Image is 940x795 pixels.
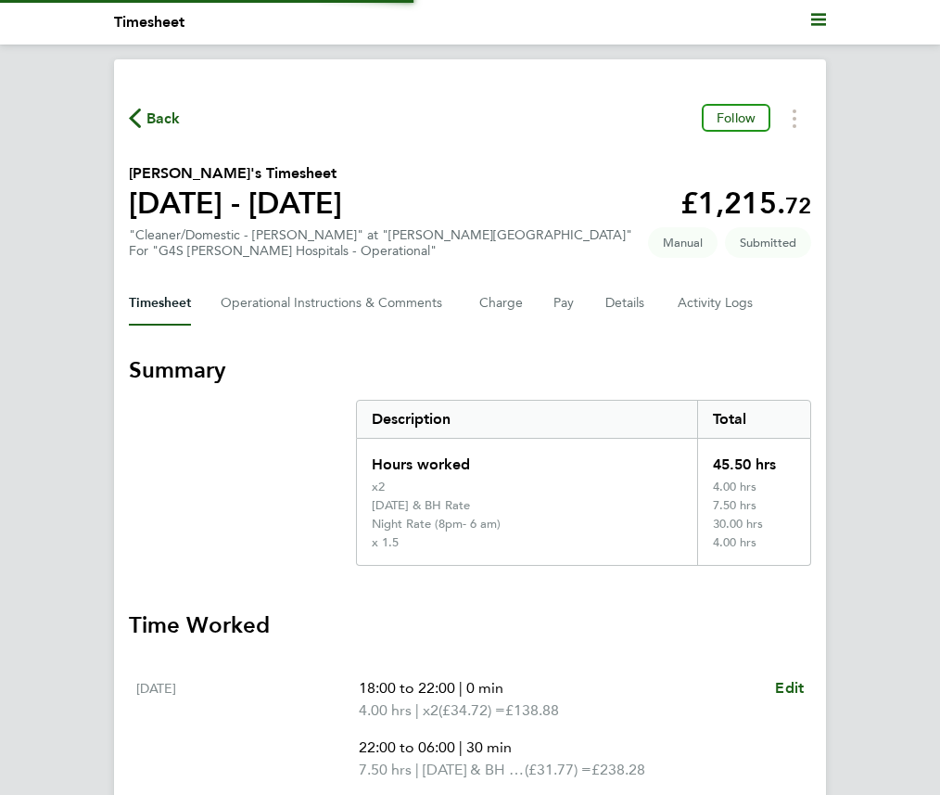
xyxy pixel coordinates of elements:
span: 72 [785,192,811,219]
div: 4.00 hrs [697,480,810,498]
span: Edit [775,679,804,697]
span: 4.00 hrs [359,701,412,719]
button: Details [605,281,648,326]
div: [DATE] & BH Rate [372,498,470,513]
h2: [PERSON_NAME]'s Timesheet [129,162,342,185]
span: Back [146,108,181,130]
span: This timesheet is Submitted. [725,227,811,258]
div: For "G4S [PERSON_NAME] Hospitals - Operational" [129,243,632,259]
button: Timesheets Menu [778,104,811,133]
span: This timesheet was manually created. [648,227,718,258]
div: Summary [356,400,811,566]
span: | [415,701,419,719]
app-decimal: £1,215. [680,186,811,221]
a: Edit [775,677,804,699]
div: 30.00 hrs [697,517,810,535]
span: x2 [423,699,438,722]
li: Timesheet [114,11,184,33]
span: | [459,679,463,697]
span: 0 min [466,679,503,697]
span: | [459,738,463,756]
span: | [415,761,419,778]
div: Total [697,401,810,438]
span: (£34.72) = [438,701,505,719]
div: 7.50 hrs [697,498,810,517]
div: 4.00 hrs [697,535,810,565]
span: [DATE] & BH Rate [423,759,525,781]
span: 18:00 to 22:00 [359,679,455,697]
button: Charge [479,281,524,326]
div: 45.50 hrs [697,439,810,480]
span: £238.28 [591,761,645,778]
h1: [DATE] - [DATE] [129,185,342,222]
span: Follow [717,109,756,126]
h3: Summary [129,355,811,385]
button: Back [129,107,181,130]
div: Description [357,401,697,438]
span: 30 min [466,738,512,756]
div: x 1.5 [372,535,399,550]
div: x2 [372,480,385,494]
span: £138.88 [505,701,559,719]
button: Timesheet [129,281,191,326]
div: "Cleaner/Domestic - [PERSON_NAME]" at "[PERSON_NAME][GEOGRAPHIC_DATA]" [129,227,632,259]
h3: Time Worked [129,610,811,640]
div: Hours worked [357,439,697,480]
button: Activity Logs [678,281,756,326]
button: Pay [553,281,576,326]
span: (£31.77) = [525,761,591,778]
span: 7.50 hrs [359,761,412,778]
button: Follow [702,104,770,132]
span: 22:00 to 06:00 [359,738,455,756]
div: [DATE] [136,677,359,781]
div: Night Rate (8pm- 6 am) [372,517,501,532]
button: Operational Instructions & Comments [221,281,450,326]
